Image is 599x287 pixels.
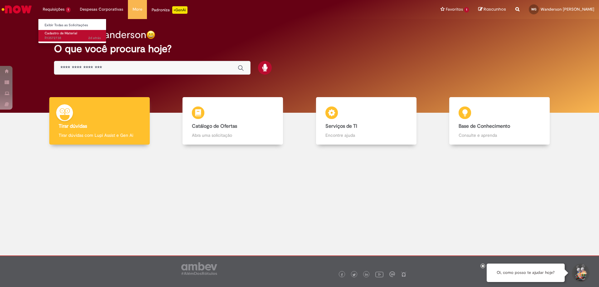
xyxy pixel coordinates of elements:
[59,132,140,138] p: Tirar dúvidas com Lupi Assist e Gen Ai
[446,6,463,12] span: Favoritos
[459,132,540,138] p: Consulte e aprenda
[43,6,65,12] span: Requisições
[166,97,300,145] a: Catálogo de Ofertas Abra uma solicitação
[389,271,395,277] img: logo_footer_workplace.png
[88,36,101,40] span: 2d atrás
[172,6,187,14] p: +GenAi
[38,19,106,43] ul: Requisições
[464,7,469,12] span: 1
[45,36,101,41] span: R13572738
[571,264,590,282] button: Iniciar Conversa de Suporte
[33,97,166,145] a: Tirar dúvidas Tirar dúvidas com Lupi Assist e Gen Ai
[325,123,357,129] b: Serviços de TI
[80,6,123,12] span: Despesas Corporativas
[133,6,142,12] span: More
[59,123,87,129] b: Tirar dúvidas
[541,7,594,12] span: Wanderson [PERSON_NAME]
[192,132,274,138] p: Abra uma solicitação
[325,132,407,138] p: Encontre ajuda
[484,6,506,12] span: Rascunhos
[375,270,383,278] img: logo_footer_youtube.png
[299,97,433,145] a: Serviços de TI Encontre ajuda
[192,123,237,129] b: Catálogo de Ofertas
[45,31,77,36] span: Cadastro de Material
[54,43,545,54] h2: O que você procura hoje?
[38,30,107,42] a: Aberto R13572738 : Cadastro de Material
[459,123,510,129] b: Base de Conhecimento
[146,30,155,39] img: happy-face.png
[401,271,407,277] img: logo_footer_naosei.png
[181,262,217,275] img: logo_footer_ambev_rotulo_gray.png
[487,264,565,282] div: Oi, como posso te ajudar hoje?
[38,22,107,29] a: Exibir Todas as Solicitações
[433,97,567,145] a: Base de Conhecimento Consulte e aprenda
[478,7,506,12] a: Rascunhos
[365,273,368,277] img: logo_footer_linkedin.png
[340,273,343,276] img: logo_footer_facebook.png
[66,7,71,12] span: 1
[531,7,536,11] span: WG
[152,6,187,14] div: Padroniza
[88,36,101,40] time: 27/09/2025 09:54:47
[1,3,33,16] img: ServiceNow
[353,273,356,276] img: logo_footer_twitter.png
